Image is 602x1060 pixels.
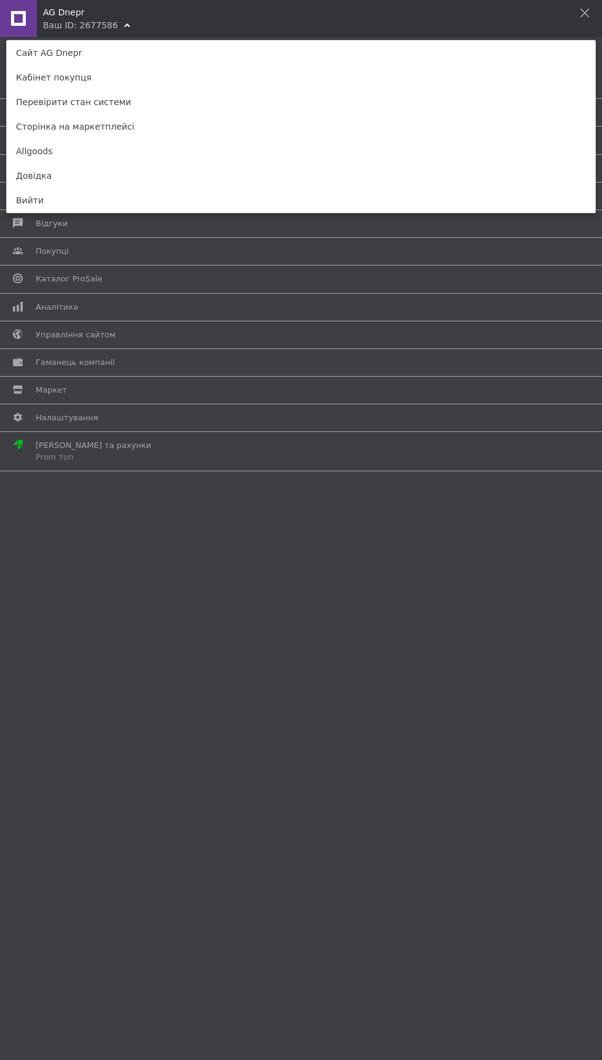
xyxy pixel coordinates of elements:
[36,218,68,229] span: Відгуки
[36,357,115,368] span: Гаманець компанії
[36,246,69,257] span: Покупці
[36,273,102,285] span: Каталог ProSale
[43,19,118,31] div: Ваш ID: 2677586
[36,412,98,423] span: Налаштування
[7,114,595,139] a: Сторінка на маркетплейсі
[36,452,151,463] div: Prom топ
[7,90,595,114] a: Перевірити стан системи
[36,385,67,396] span: Маркет
[36,302,78,313] span: Аналітика
[36,440,151,462] span: [PERSON_NAME] та рахунки
[7,139,595,163] a: Allgoods
[7,65,595,90] a: Кабінет покупця
[7,41,595,65] a: Сайт AG Dnepr
[7,163,595,188] a: Довідка
[36,329,115,340] span: Управління сайтом
[7,188,595,213] a: Вийти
